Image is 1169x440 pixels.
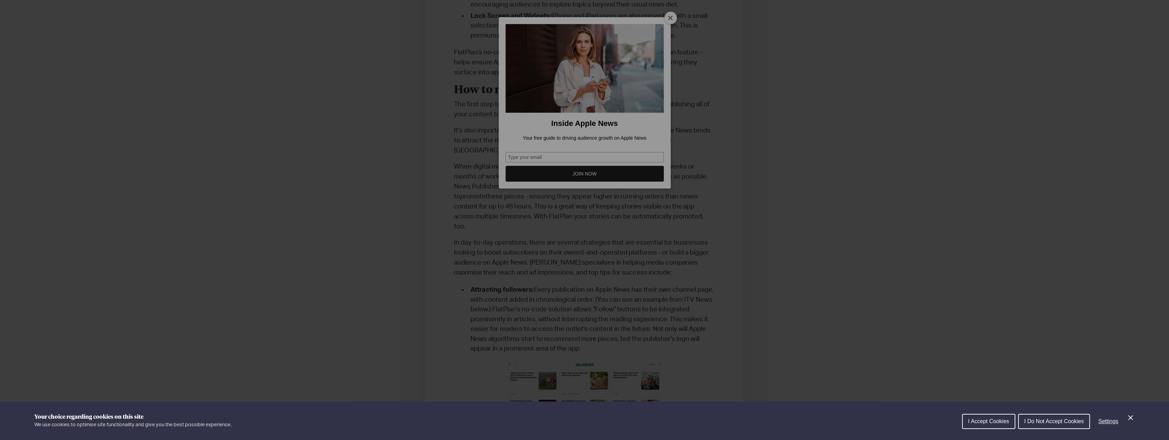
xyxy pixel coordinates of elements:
p: We use cookies to optimise site functionality and give you the best possible experience. [34,421,231,429]
h1: Your choice regarding cookies on this site [34,413,231,421]
span: Settings [1098,418,1118,424]
button: I Do Not Accept Cookies [1018,414,1090,429]
span: I Accept Cookies [968,418,1009,424]
button: Settings [1093,415,1124,428]
button: I Accept Cookies [962,414,1015,429]
button: Close Cookie Control [1126,414,1135,422]
span: I Do Not Accept Cookies [1024,418,1084,424]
